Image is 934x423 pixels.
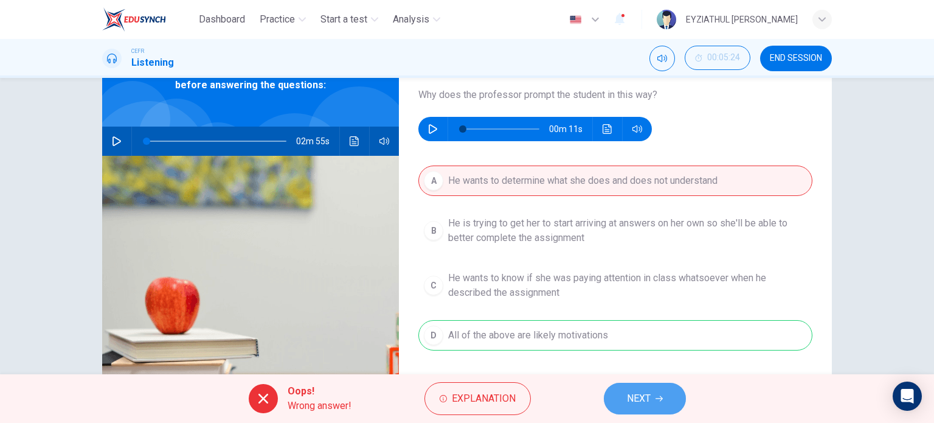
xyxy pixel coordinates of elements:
[296,127,339,156] span: 02m 55s
[393,12,429,27] span: Analysis
[288,384,351,399] span: Oops!
[707,53,740,63] span: 00:05:24
[598,117,617,141] button: Click to see the audio transcription
[685,46,750,71] div: Hide
[388,9,445,30] button: Analysis
[649,46,675,71] div: Mute
[131,47,144,55] span: CEFR
[255,9,311,30] button: Practice
[316,9,383,30] button: Start a test
[102,7,194,32] a: EduSynch logo
[199,12,245,27] span: Dashboard
[627,390,651,407] span: NEXT
[760,46,832,71] button: END SESSION
[260,12,295,27] span: Practice
[685,46,750,70] button: 00:05:24
[604,383,686,414] button: NEXT
[131,55,174,70] h1: Listening
[194,9,250,30] button: Dashboard
[424,382,531,415] button: Explanation
[345,127,364,156] button: Click to see the audio transcription
[320,12,367,27] span: Start a test
[568,15,583,24] img: en
[418,88,812,102] span: Why does the professor prompt the student in this way?
[893,382,922,411] div: Open Intercom Messenger
[770,54,822,63] span: END SESSION
[452,390,516,407] span: Explanation
[102,7,166,32] img: EduSynch logo
[657,10,676,29] img: Profile picture
[142,63,359,93] span: Listen to this clip about a Poem Assignment before answering the questions:
[549,117,592,141] span: 00m 11s
[288,399,351,413] span: Wrong answer!
[686,12,798,27] div: EYZIATHUL [PERSON_NAME]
